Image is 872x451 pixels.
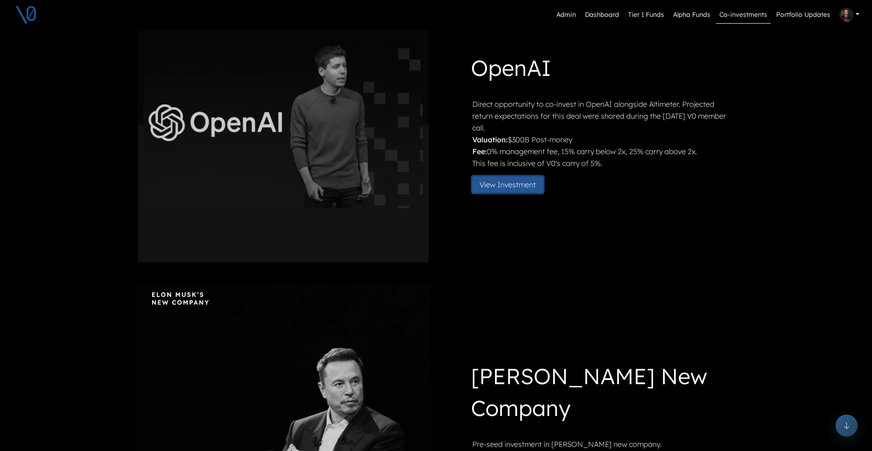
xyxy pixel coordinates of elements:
h1: [PERSON_NAME] New Company [471,360,734,427]
button: View Investment [472,176,543,193]
img: Profile [839,8,854,22]
strong: Valuation: [472,135,508,144]
a: Co-investments [716,6,771,24]
strong: Fee: [472,147,487,156]
a: Portfolio Updates [773,6,834,24]
a: Alpha Funds [669,6,714,24]
img: Fund Logo [145,291,213,305]
a: Admin [553,6,580,24]
p: This fee is inclusive of V0's carry of 5%. [472,157,734,169]
h1: OpenAI [471,52,734,87]
p: 0% management fee, 15% carry below 2x, 25% carry above 2x. [472,145,734,157]
a: Dashboard [581,6,623,24]
a: View Investment [472,179,550,188]
img: V0 logo [15,4,37,26]
p: Direct opportunity to co-invest in OpenAI alongside Altimeter. Projected return expectations for ... [472,98,734,134]
p: $300B Post-money [472,134,734,145]
a: Tier 1 Funds [624,6,668,24]
p: Pre-seed investment in [PERSON_NAME] new company. [472,438,734,450]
